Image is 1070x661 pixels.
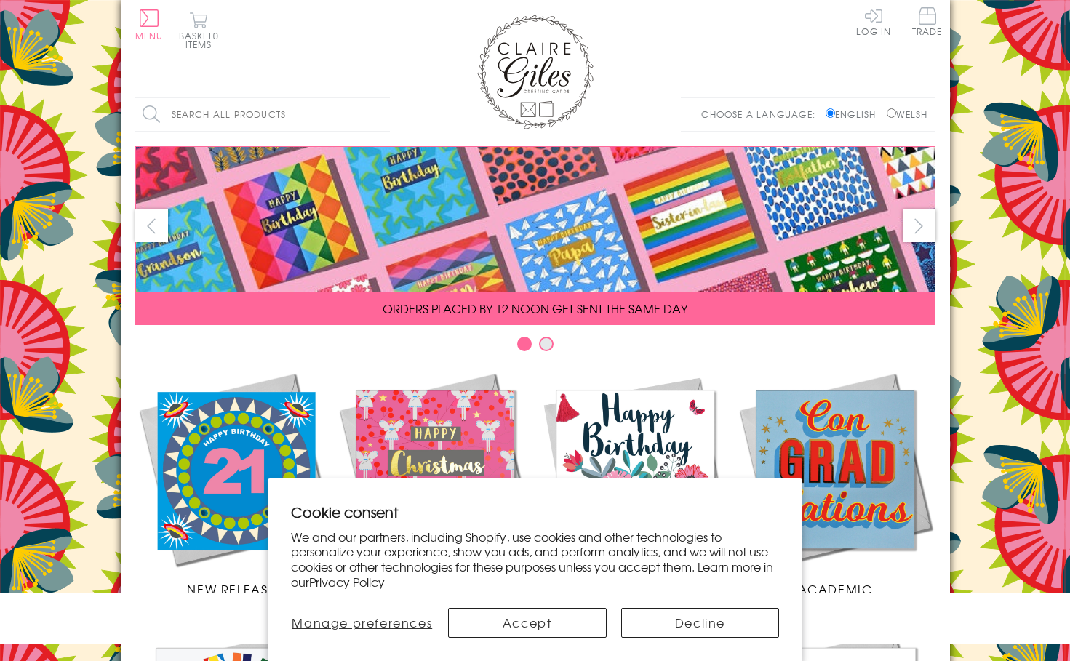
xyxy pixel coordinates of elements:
[185,29,219,51] span: 0 items
[135,9,164,40] button: Menu
[535,369,735,598] a: Birthdays
[335,369,535,598] a: Christmas
[375,98,390,131] input: Search
[477,15,594,129] img: Claire Giles Greetings Cards
[735,369,935,598] a: Academic
[135,369,335,598] a: New Releases
[291,502,780,522] h2: Cookie consent
[798,580,873,598] span: Academic
[539,337,554,351] button: Carousel Page 2
[826,108,883,121] label: English
[887,108,928,121] label: Welsh
[291,608,434,638] button: Manage preferences
[701,108,823,121] p: Choose a language:
[135,336,935,358] div: Carousel Pagination
[309,573,385,590] a: Privacy Policy
[135,209,168,242] button: prev
[179,12,219,49] button: Basket0 items
[517,337,532,351] button: Carousel Page 1 (Current Slide)
[826,108,835,118] input: English
[383,300,687,317] span: ORDERS PLACED BY 12 NOON GET SENT THE SAME DAY
[448,608,607,638] button: Accept
[292,614,432,631] span: Manage preferences
[187,580,282,598] span: New Releases
[135,98,390,131] input: Search all products
[291,529,780,590] p: We and our partners, including Shopify, use cookies and other technologies to personalize your ex...
[621,608,780,638] button: Decline
[903,209,935,242] button: next
[856,7,891,36] a: Log In
[887,108,896,118] input: Welsh
[135,29,164,42] span: Menu
[912,7,943,39] a: Trade
[912,7,943,36] span: Trade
